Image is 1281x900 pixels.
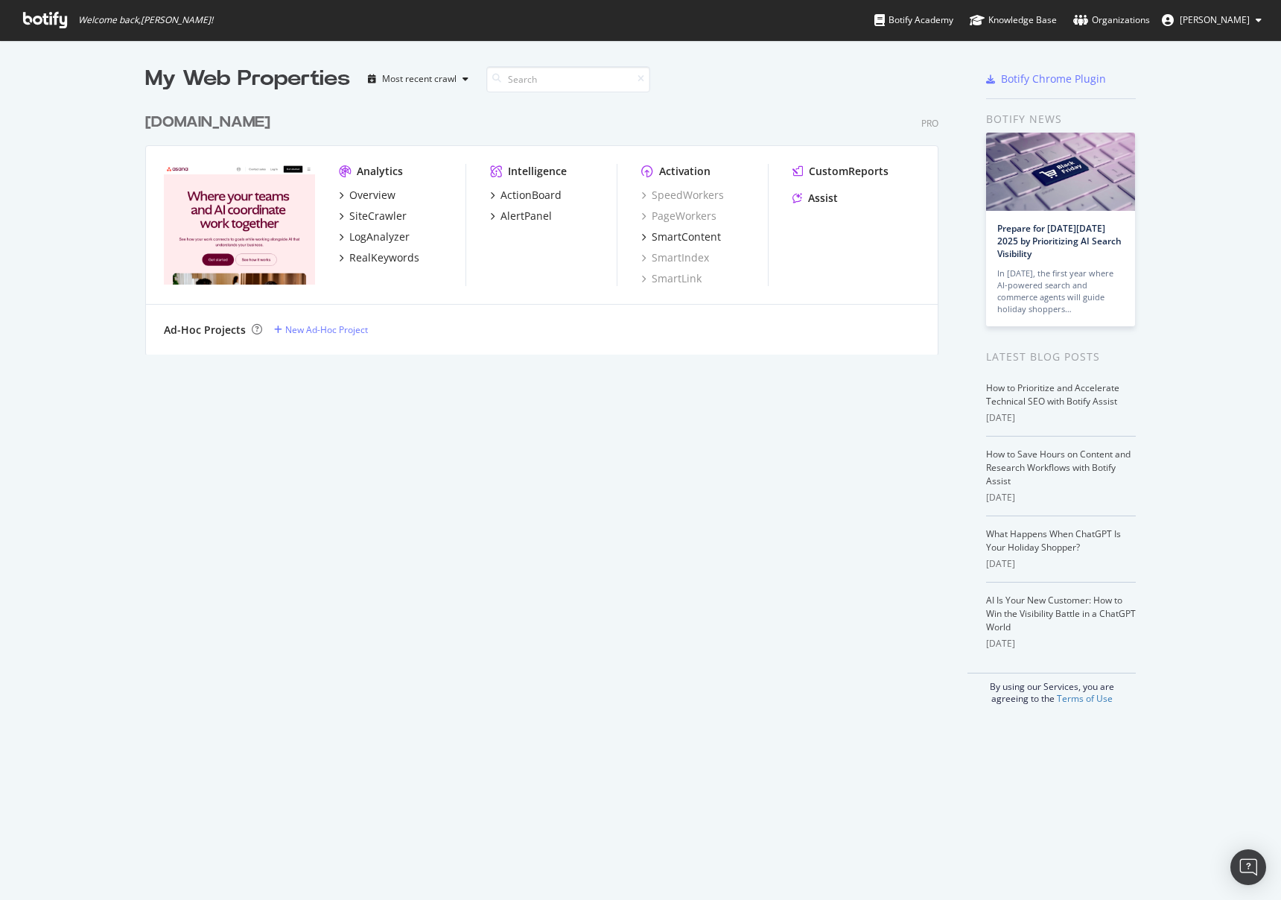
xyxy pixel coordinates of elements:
div: Botify Academy [874,13,953,28]
div: New Ad-Hoc Project [285,323,368,336]
button: [PERSON_NAME] [1150,8,1274,32]
span: John Chung [1180,13,1250,26]
a: SiteCrawler [339,209,407,224]
a: SmartIndex [641,250,709,265]
div: [DOMAIN_NAME] [145,112,270,133]
a: Botify Chrome Plugin [986,72,1106,86]
a: SmartContent [641,229,721,244]
a: Overview [339,188,395,203]
a: What Happens When ChatGPT Is Your Holiday Shopper? [986,527,1121,554]
div: LogAnalyzer [349,229,410,244]
div: SiteCrawler [349,209,407,224]
div: [DATE] [986,637,1136,650]
div: [DATE] [986,491,1136,504]
a: PageWorkers [641,209,716,224]
div: Most recent crawl [382,75,457,83]
div: Pro [921,117,938,130]
button: Most recent crawl [362,67,474,91]
div: My Web Properties [145,64,350,94]
div: RealKeywords [349,250,419,265]
div: Botify news [986,111,1136,127]
div: Intelligence [508,164,567,179]
div: Latest Blog Posts [986,349,1136,365]
a: How to Prioritize and Accelerate Technical SEO with Botify Assist [986,381,1119,408]
div: Ad-Hoc Projects [164,323,246,337]
div: In [DATE], the first year where AI-powered search and commerce agents will guide holiday shoppers… [997,267,1124,315]
div: ActionBoard [500,188,562,203]
a: SpeedWorkers [641,188,724,203]
div: Assist [808,191,838,206]
a: ActionBoard [490,188,562,203]
a: New Ad-Hoc Project [274,323,368,336]
a: RealKeywords [339,250,419,265]
div: Analytics [357,164,403,179]
div: grid [145,94,950,355]
img: Prepare for Black Friday 2025 by Prioritizing AI Search Visibility [986,133,1135,211]
a: [DOMAIN_NAME] [145,112,276,133]
div: Activation [659,164,711,179]
a: CustomReports [792,164,889,179]
span: Welcome back, [PERSON_NAME] ! [78,14,213,26]
div: Organizations [1073,13,1150,28]
div: [DATE] [986,411,1136,425]
div: AlertPanel [500,209,552,224]
div: Knowledge Base [970,13,1057,28]
img: www.asana.com [164,164,315,285]
a: Prepare for [DATE][DATE] 2025 by Prioritizing AI Search Visibility [997,222,1122,260]
a: Terms of Use [1057,692,1113,705]
input: Search [486,66,650,92]
div: By using our Services, you are agreeing to the [967,673,1136,705]
div: Botify Chrome Plugin [1001,72,1106,86]
div: SmartContent [652,229,721,244]
a: AI Is Your New Customer: How to Win the Visibility Battle in a ChatGPT World [986,594,1136,633]
a: LogAnalyzer [339,229,410,244]
div: Overview [349,188,395,203]
a: SmartLink [641,271,702,286]
div: Open Intercom Messenger [1230,849,1266,885]
div: [DATE] [986,557,1136,571]
a: Assist [792,191,838,206]
a: How to Save Hours on Content and Research Workflows with Botify Assist [986,448,1131,487]
div: CustomReports [809,164,889,179]
a: AlertPanel [490,209,552,224]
